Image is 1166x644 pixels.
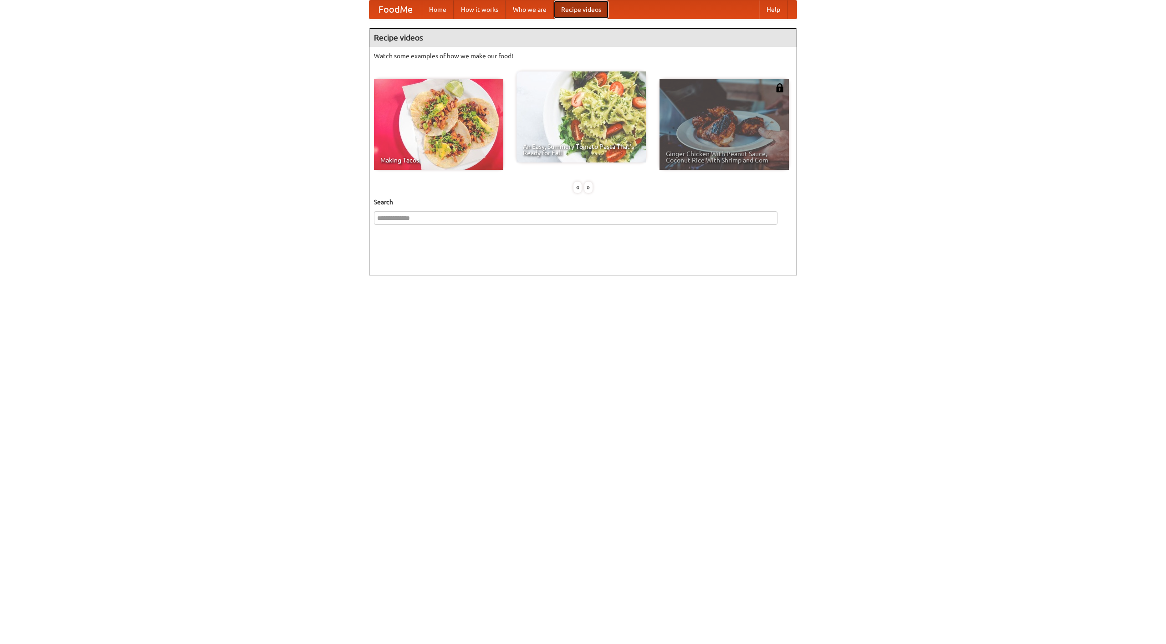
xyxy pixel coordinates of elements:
span: Making Tacos [380,157,497,163]
div: » [584,182,593,193]
h5: Search [374,198,792,207]
a: Making Tacos [374,79,503,170]
a: FoodMe [369,0,422,19]
a: Help [759,0,788,19]
a: How it works [454,0,506,19]
p: Watch some examples of how we make our food! [374,51,792,61]
a: Recipe videos [554,0,609,19]
div: « [573,182,582,193]
a: An Easy, Summery Tomato Pasta That's Ready for Fall [517,71,646,162]
img: 483408.png [775,83,784,92]
a: Home [422,0,454,19]
a: Who we are [506,0,554,19]
span: An Easy, Summery Tomato Pasta That's Ready for Fall [523,143,639,156]
h4: Recipe videos [369,29,797,47]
